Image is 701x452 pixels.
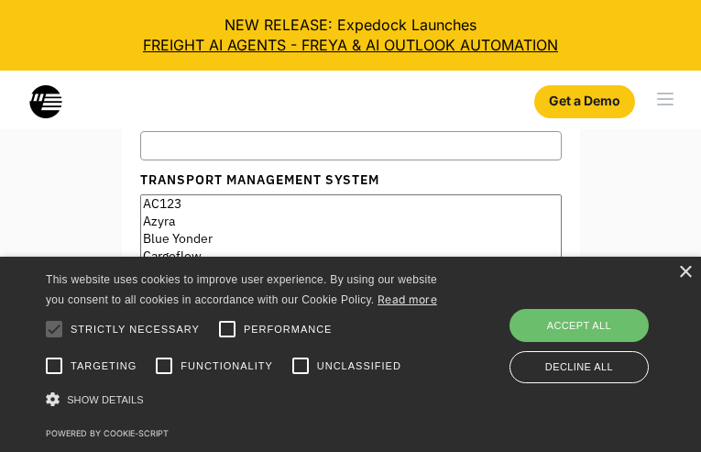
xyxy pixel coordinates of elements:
[67,394,144,405] span: Show details
[317,358,401,374] span: Unclassified
[15,15,686,56] div: NEW RELEASE: Expedock Launches
[181,358,272,374] span: Functionality
[15,35,686,55] a: FREIGHT AI AGENTS - FREYA & AI OUTLOOK AUTOMATION
[46,387,442,413] div: Show details
[46,428,169,438] a: Powered by cookie-script
[141,213,561,230] option: Azyra
[371,239,701,452] iframe: Chat Widget
[71,322,200,337] span: Strictly necessary
[46,273,437,307] span: This website uses cookies to improve user experience. By using our website you consent to all coo...
[141,195,561,213] option: AC123
[141,248,561,265] option: Cargoflow
[71,358,137,374] span: Targeting
[642,71,701,129] div: menu
[141,230,561,248] option: Blue Yonder
[140,170,562,190] label: Transport Management System
[244,322,333,337] span: Performance
[534,85,635,118] a: Get a Demo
